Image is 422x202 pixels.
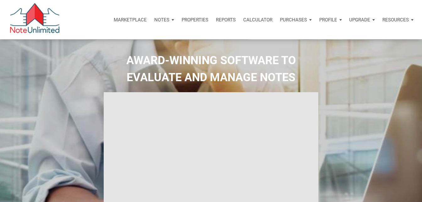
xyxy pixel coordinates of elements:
[379,10,417,29] button: Resources
[212,10,239,29] button: Reports
[151,10,178,29] button: Notes
[315,10,346,29] button: Profile
[110,10,151,29] button: Marketplace
[319,17,337,23] p: Profile
[349,17,370,23] p: Upgrade
[178,10,212,29] a: Properties
[239,10,276,29] a: Calculator
[382,17,409,23] p: Resources
[243,17,272,23] p: Calculator
[216,17,236,23] p: Reports
[345,10,379,29] button: Upgrade
[182,17,208,23] p: Properties
[276,10,315,29] button: Purchases
[114,17,147,23] p: Marketplace
[5,52,417,86] h2: AWARD-WINNING SOFTWARE TO EVALUATE AND MANAGE NOTES
[154,17,169,23] p: Notes
[280,17,307,23] p: Purchases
